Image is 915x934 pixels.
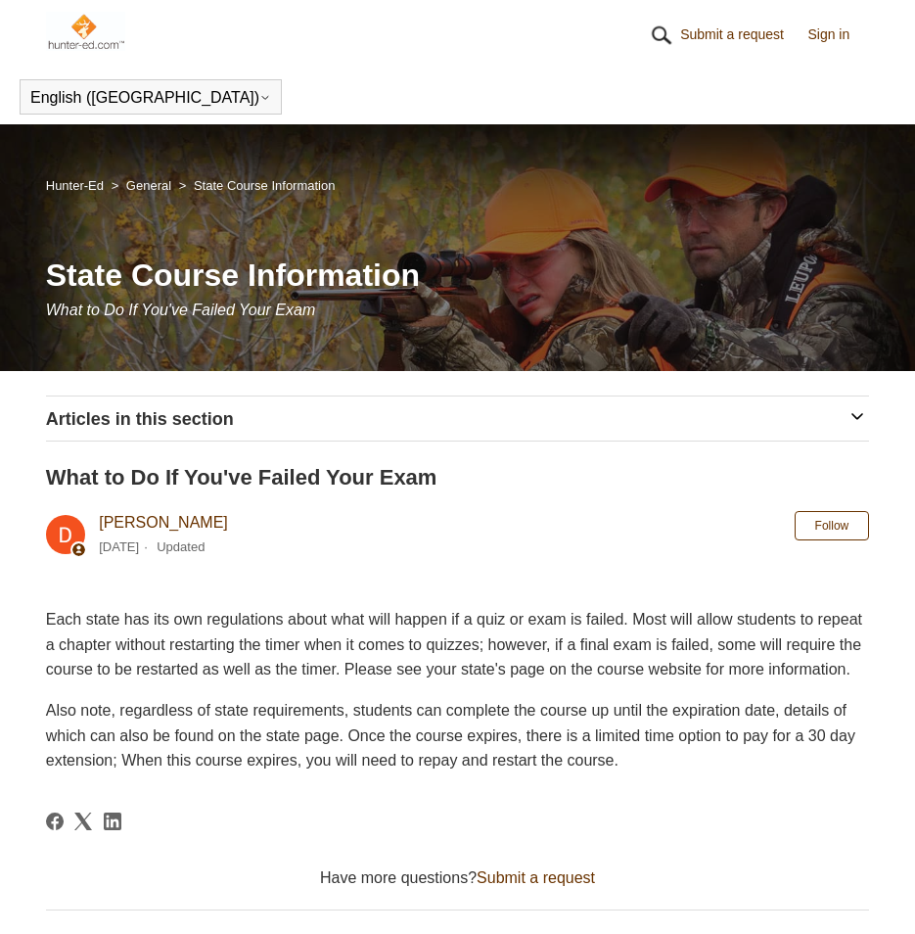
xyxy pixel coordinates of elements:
img: 01HZPCYR30PPJAEEB9XZ5RGHQY [647,21,676,50]
a: Submit a request [477,869,595,886]
a: X Corp [74,813,92,830]
svg: Share this page on X Corp [74,813,92,830]
a: General [126,178,171,193]
time: 03/04/2024, 10:08 [99,539,139,554]
button: English ([GEOGRAPHIC_DATA]) [30,89,271,107]
span: Articles in this section [46,409,234,429]
li: Updated [157,539,205,554]
p: Each state has its own regulations about what will happen if a quiz or exam is failed. Most will ... [46,607,870,682]
h2: What to Do If You've Failed Your Exam [46,461,870,493]
svg: Share this page on Facebook [46,813,64,830]
h1: State Course Information [46,252,870,299]
a: Sign in [807,24,869,45]
span: What to Do If You've Failed Your Exam [46,302,316,318]
a: Hunter-Ed [46,178,104,193]
li: State Course Information [175,178,336,193]
li: Hunter-Ed [46,178,108,193]
img: Hunter-Ed Help Center home page [46,12,125,51]
li: General [108,178,175,193]
div: Chat Support [789,868,901,919]
a: State Course Information [194,178,336,193]
a: Facebook [46,813,64,830]
a: Submit a request [680,24,803,45]
svg: Share this page on LinkedIn [104,813,121,830]
button: Follow Article [795,511,870,540]
a: [PERSON_NAME] [99,514,228,531]
a: LinkedIn [104,813,121,830]
p: Also note, regardless of state requirements, students can complete the course up until the expira... [46,698,870,773]
div: Have more questions? [46,866,870,890]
